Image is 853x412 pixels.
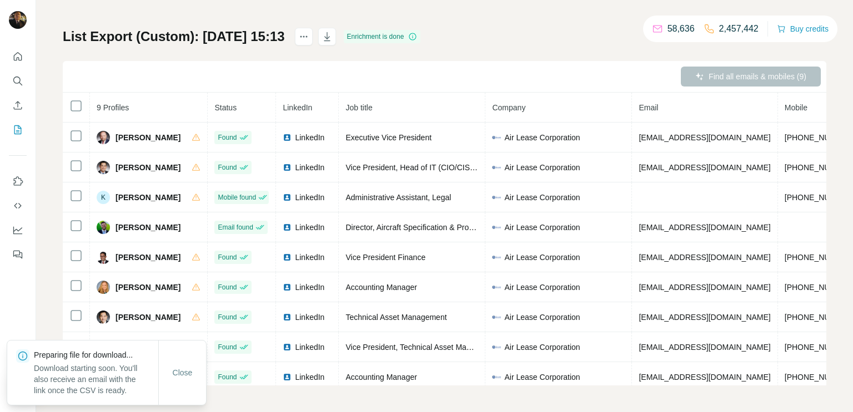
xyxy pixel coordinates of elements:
div: K [97,191,110,204]
div: Enrichment is done [344,30,421,43]
span: Status [214,103,237,112]
img: Avatar [97,281,110,294]
img: company-logo [492,373,501,382]
img: Avatar [97,161,110,174]
button: Quick start [9,47,27,67]
span: LinkedIn [295,192,324,203]
span: Accounting Manager [345,373,417,382]
button: Enrich CSV [9,95,27,115]
span: Found [218,252,237,262]
span: Air Lease Corporation [504,342,580,353]
span: [EMAIL_ADDRESS][DOMAIN_NAME] [639,373,770,382]
span: Accounting Manager [345,283,417,292]
span: [PERSON_NAME] [116,132,180,143]
p: Download starting soon. You'll also receive an email with the link once the CSV is ready. [34,363,158,396]
button: Search [9,71,27,91]
p: 58,636 [668,22,695,35]
span: Email [639,103,658,112]
img: LinkedIn logo [283,343,292,352]
span: Air Lease Corporation [504,372,580,383]
img: Avatar [97,221,110,234]
span: LinkedIn [295,342,324,353]
img: Avatar [97,131,110,144]
span: LinkedIn [283,103,312,112]
span: LinkedIn [295,282,324,293]
span: [EMAIL_ADDRESS][DOMAIN_NAME] [639,253,770,262]
span: Close [173,367,193,378]
span: LinkedIn [295,372,324,383]
span: LinkedIn [295,222,324,233]
button: My lists [9,120,27,140]
img: company-logo [492,343,501,352]
span: [EMAIL_ADDRESS][DOMAIN_NAME] [639,133,770,142]
button: Use Surfe API [9,196,27,216]
img: LinkedIn logo [283,133,292,142]
button: Use Surfe on LinkedIn [9,171,27,191]
span: Administrative Assistant, Legal [345,193,451,202]
span: Air Lease Corporation [504,312,580,323]
span: LinkedIn [295,162,324,173]
img: company-logo [492,253,501,262]
img: company-logo [492,223,501,232]
img: Avatar [97,311,110,324]
button: Feedback [9,245,27,265]
span: Vice President, Head of IT (CIO/CISO) [345,163,478,172]
img: company-logo [492,193,501,202]
img: LinkedIn logo [283,313,292,322]
span: Technical Asset Management [345,313,446,322]
span: Vice President, Technical Asset Management [345,343,501,352]
span: [EMAIL_ADDRESS][DOMAIN_NAME] [639,313,770,322]
button: Buy credits [777,21,829,37]
span: Director, Aircraft Specification & Procurement [345,223,501,232]
span: [EMAIL_ADDRESS][DOMAIN_NAME] [639,223,770,232]
span: [PERSON_NAME] [116,162,180,173]
span: Found [218,342,237,352]
img: company-logo [492,313,501,322]
p: 2,457,442 [719,22,759,35]
span: Air Lease Corporation [504,192,580,203]
img: company-logo [492,133,501,142]
span: [PERSON_NAME] [116,222,180,233]
span: Company [492,103,525,112]
img: LinkedIn logo [283,163,292,172]
img: Avatar [9,11,27,29]
span: [EMAIL_ADDRESS][DOMAIN_NAME] [639,343,770,352]
p: Preparing file for download... [34,349,158,360]
img: LinkedIn logo [283,373,292,382]
span: LinkedIn [295,312,324,323]
span: Air Lease Corporation [504,282,580,293]
span: Air Lease Corporation [504,252,580,263]
span: Found [218,133,237,143]
span: Found [218,372,237,382]
span: [PERSON_NAME] [116,282,180,293]
img: Avatar [97,251,110,264]
h1: List Export (Custom): [DATE] 15:13 [63,28,285,45]
span: [PERSON_NAME] [116,252,180,263]
span: Found [218,312,237,322]
span: Mobile [785,103,807,112]
span: Air Lease Corporation [504,162,580,173]
button: actions [295,28,313,45]
span: Found [218,162,237,172]
img: LinkedIn logo [283,253,292,262]
span: [PERSON_NAME] [116,312,180,323]
span: Email found [218,222,253,232]
img: LinkedIn logo [283,193,292,202]
span: Found [218,282,237,292]
span: Air Lease Corporation [504,222,580,233]
img: LinkedIn logo [283,223,292,232]
span: [PERSON_NAME] [116,192,180,203]
span: Job title [345,103,372,112]
span: LinkedIn [295,252,324,263]
span: 9 Profiles [97,103,129,112]
button: Dashboard [9,220,27,240]
img: company-logo [492,163,501,172]
span: Executive Vice President [345,133,431,142]
img: company-logo [492,283,501,292]
span: Vice President Finance [345,253,425,262]
span: [EMAIL_ADDRESS][DOMAIN_NAME] [639,283,770,292]
button: Close [165,363,200,383]
span: Air Lease Corporation [504,132,580,143]
img: LinkedIn logo [283,283,292,292]
span: [EMAIL_ADDRESS][DOMAIN_NAME] [639,163,770,172]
